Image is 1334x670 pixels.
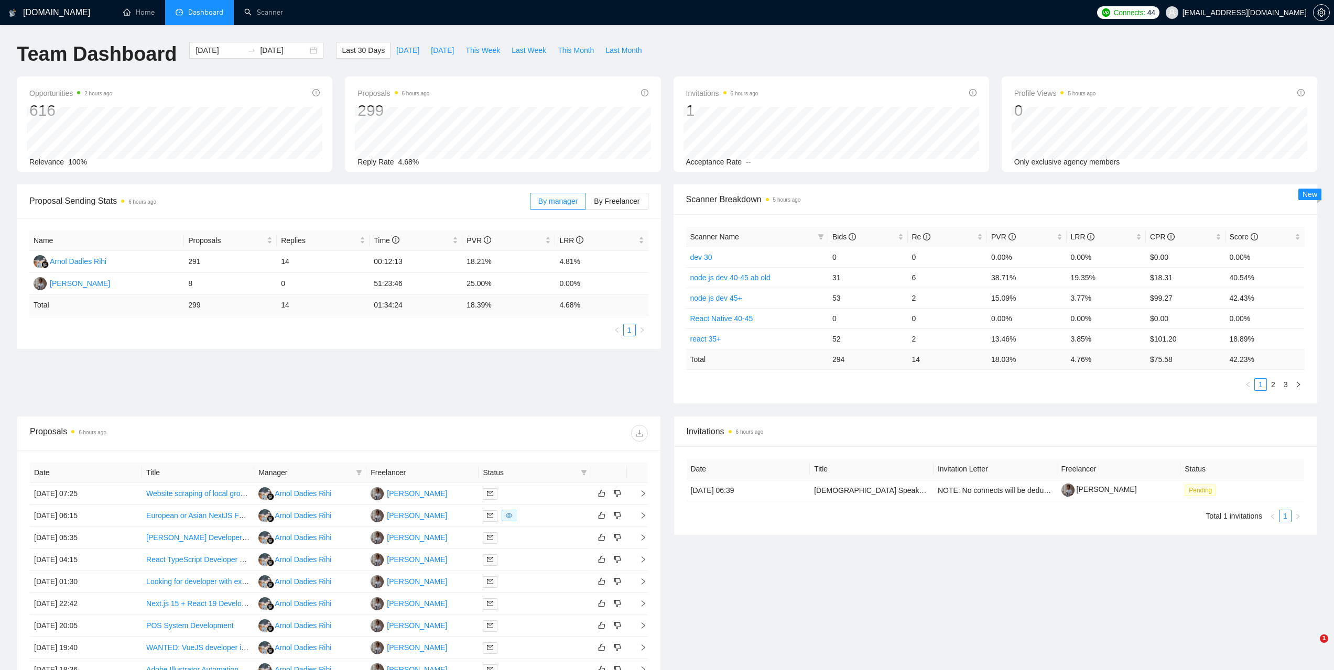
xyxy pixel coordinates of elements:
td: 0.00% [555,273,648,295]
a: ADArnol Dadies Rihi [258,489,331,497]
img: PN [371,619,384,632]
a: POS System Development [146,621,234,630]
span: download [632,429,647,437]
span: dislike [614,511,621,520]
time: 5 hours ago [773,197,801,203]
div: 1 [686,101,758,120]
span: filter [356,469,362,476]
span: Opportunities [29,87,112,100]
div: Arnol Dadies Rihi [275,532,331,543]
span: Re [912,233,931,241]
img: PN [34,277,47,290]
span: like [598,577,605,586]
button: dislike [611,553,624,566]
a: Next.js 15 + React 19 Developer [146,599,252,608]
a: Pending [1185,486,1220,494]
td: Looking for developer with experiecne integrating apis and fullstack development [142,571,254,593]
button: like [595,619,608,632]
td: Website scraping of local groceries and scripting an App or Excel sheet for simple food budget [142,483,254,505]
img: AD [258,597,272,610]
td: 31 [828,267,908,288]
span: right [631,534,647,541]
span: dislike [614,533,621,542]
td: 0.00% [1225,247,1305,267]
img: PN [371,597,384,610]
a: ADArnol Dadies Rihi [258,511,331,519]
span: right [631,556,647,563]
li: 1 [1279,510,1292,522]
a: React TypeScript Developer with Meta API Expertise [146,555,317,564]
img: gigradar-bm.png [267,493,274,500]
img: PN [371,509,384,522]
td: 0.00% [1067,247,1146,267]
img: gigradar-bm.png [267,559,274,566]
div: [PERSON_NAME] [387,576,447,587]
div: Arnol Dadies Rihi [275,554,331,565]
span: -- [746,158,751,166]
li: 2 [1267,378,1279,391]
span: info-circle [969,89,977,96]
img: AD [258,619,272,632]
div: [PERSON_NAME] [50,278,110,289]
button: like [595,597,608,610]
a: searchScanner [244,8,283,17]
th: Manager [254,463,366,483]
a: ADArnol Dadies Rihi [258,643,331,651]
div: Arnol Dadies Rihi [275,576,331,587]
td: [DATE] 04:15 [30,549,142,571]
img: AD [258,553,272,566]
span: dislike [614,577,621,586]
span: dashboard [176,8,183,16]
span: 44 [1147,7,1155,18]
div: 0 [1014,101,1096,120]
span: This Week [465,45,500,56]
span: Time [374,236,399,245]
span: info-circle [641,89,648,96]
iframe: Intercom live chat [1298,634,1324,660]
span: right [639,327,645,333]
time: 2 hours ago [84,91,112,96]
a: 3 [1280,379,1292,390]
span: info-circle [1297,89,1305,96]
span: Proposals [188,235,265,246]
span: filter [818,234,824,240]
span: mail [487,490,493,497]
a: Looking for developer with experiecne integrating apis and fullstack development [146,577,408,586]
span: Score [1230,233,1258,241]
div: Arnol Dadies Rihi [275,642,331,653]
button: This Week [460,42,506,59]
span: Scanner Breakdown [686,193,1305,206]
span: left [614,327,620,333]
td: Next.js 15 + React 19 Developer [142,593,254,615]
span: info-circle [923,233,930,240]
img: AD [258,641,272,654]
span: mail [487,556,493,563]
td: 0 [828,247,908,267]
img: gigradar-bm.png [267,515,274,522]
span: right [631,600,647,607]
span: info-circle [1087,233,1094,240]
img: PN [371,553,384,566]
span: LRR [559,236,583,245]
button: Last 30 Days [336,42,391,59]
li: 1 [1254,378,1267,391]
span: left [1245,381,1251,388]
span: info-circle [1251,233,1258,240]
span: mail [487,534,493,541]
span: Pending [1185,485,1216,496]
div: 616 [29,101,112,120]
span: By manager [538,197,578,205]
div: Arnol Dadies Rihi [50,256,106,267]
a: 1 [624,324,635,336]
td: 25.00% [462,273,555,295]
a: React Native 40-45 [690,314,753,323]
button: Last Week [506,42,552,59]
a: dev 30 [690,253,712,261]
a: PN[PERSON_NAME] [371,643,447,651]
button: dislike [611,487,624,500]
a: ADArnol Dadies Rihi [258,577,331,585]
span: filter [816,229,826,245]
td: POS System Development [142,615,254,637]
span: New [1303,190,1317,199]
a: PN[PERSON_NAME] [34,279,110,287]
